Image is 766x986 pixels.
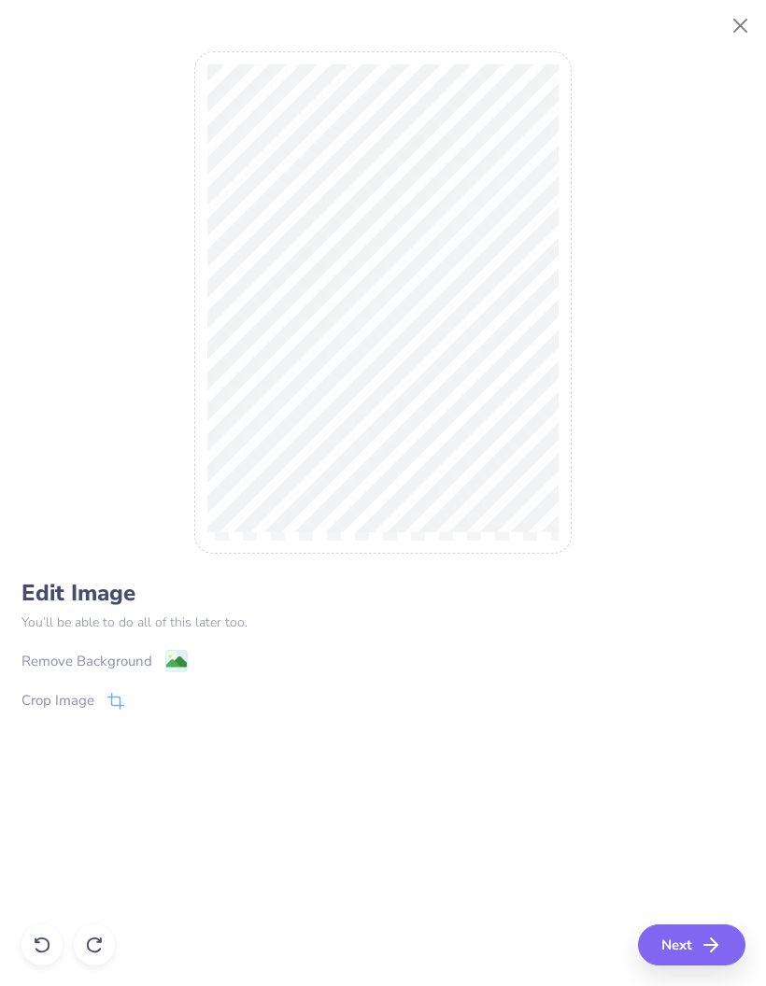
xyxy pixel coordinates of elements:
[723,8,759,44] button: Close
[21,613,745,632] p: You’ll be able to do all of this later too.
[21,690,94,711] div: Crop Image
[21,651,152,672] div: Remove Background
[21,580,745,607] h4: Edit Image
[638,924,745,965] button: Next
